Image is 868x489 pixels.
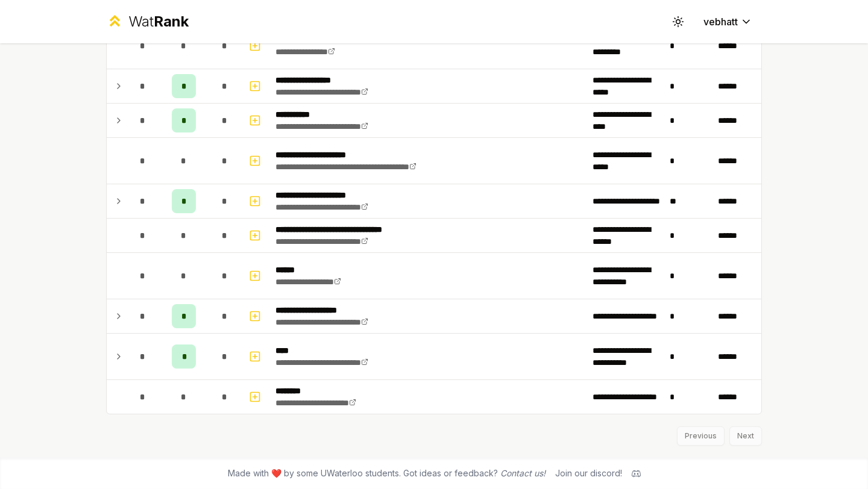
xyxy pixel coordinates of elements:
a: WatRank [106,12,189,31]
span: Rank [154,13,189,30]
span: vebhatt [703,14,738,29]
div: Join our discord! [555,467,622,479]
span: Made with ❤️ by some UWaterloo students. Got ideas or feedback? [228,467,546,479]
a: Contact us! [500,468,546,478]
button: vebhatt [694,11,762,33]
div: Wat [128,12,189,31]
